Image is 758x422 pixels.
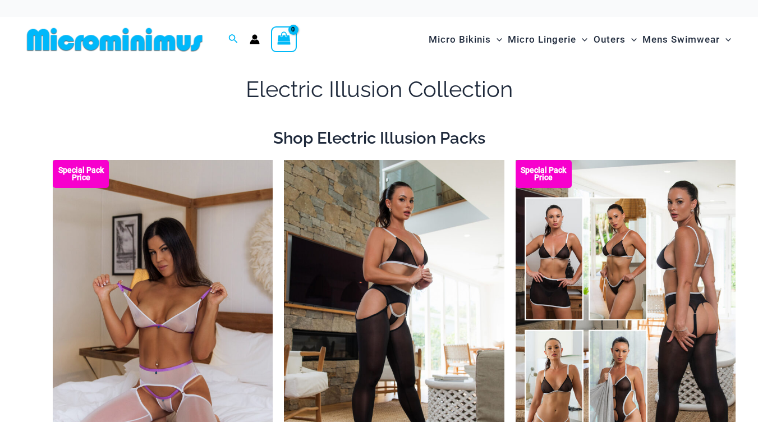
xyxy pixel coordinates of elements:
[53,167,109,181] b: Special Pack Price
[22,74,736,105] h1: Electric Illusion Collection
[516,167,572,181] b: Special Pack Price
[576,25,587,54] span: Menu Toggle
[505,22,590,57] a: Micro LingerieMenu ToggleMenu Toggle
[22,127,736,149] h2: Shop Electric Illusion Packs
[508,25,576,54] span: Micro Lingerie
[720,25,731,54] span: Menu Toggle
[640,22,734,57] a: Mens SwimwearMenu ToggleMenu Toggle
[594,25,626,54] span: Outers
[429,25,491,54] span: Micro Bikinis
[642,25,720,54] span: Mens Swimwear
[626,25,637,54] span: Menu Toggle
[250,34,260,44] a: Account icon link
[271,26,297,52] a: View Shopping Cart, empty
[591,22,640,57] a: OutersMenu ToggleMenu Toggle
[22,27,207,52] img: MM SHOP LOGO FLAT
[491,25,502,54] span: Menu Toggle
[228,33,238,47] a: Search icon link
[426,22,505,57] a: Micro BikinisMenu ToggleMenu Toggle
[424,21,736,58] nav: Site Navigation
